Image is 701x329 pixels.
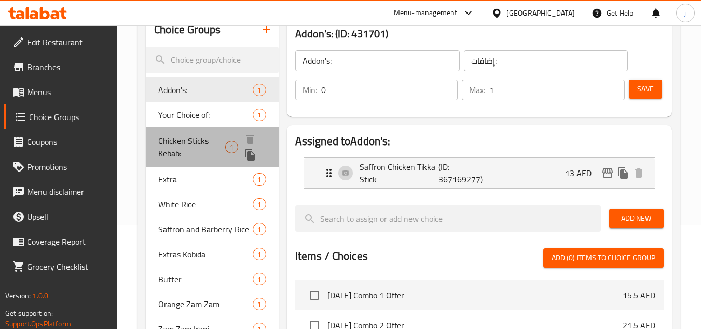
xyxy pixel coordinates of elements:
span: 1.0.0 [32,289,48,302]
span: Upsell [27,210,109,223]
div: Choices [225,141,238,153]
span: Version: [5,289,31,302]
span: Choice Groups [29,111,109,123]
span: Coverage Report [27,235,109,248]
div: Choices [253,223,266,235]
span: Grocery Checklist [27,260,109,273]
p: Min: [303,84,317,96]
span: Edit Restaurant [27,36,109,48]
div: Extras Kobida1 [146,242,278,267]
span: Saffron and Barberry Rice [158,223,253,235]
h2: Items / Choices [295,248,368,264]
input: search [146,47,278,73]
div: Extra1 [146,167,278,192]
span: Add (0) items to choice group [552,252,655,265]
span: Promotions [27,161,109,173]
div: Choices [253,198,266,210]
p: (ID: 367169277) [438,161,491,186]
span: Add New [617,212,655,225]
span: Extras Kobida [158,248,253,260]
div: Butter1 [146,267,278,292]
a: Edit Restaurant [4,30,117,55]
a: Coupons [4,129,117,154]
h3: Addon's: (ID: 431701) [295,25,664,42]
li: Expand [295,153,664,193]
button: Add New [609,209,664,228]
div: Choices [253,298,266,310]
span: 1 [253,175,265,185]
span: Butter [158,273,253,285]
h2: Assigned to Addon's: [295,134,664,149]
p: 15.5 AED [623,289,655,301]
div: Choices [253,248,266,260]
div: Your Choice of:1 [146,102,278,127]
span: Get support on: [5,307,53,320]
span: White Rice [158,198,253,210]
span: 1 [253,274,265,284]
div: Choices [253,273,266,285]
span: Orange Zam Zam [158,298,253,310]
span: Chicken Sticks Kebab: [158,135,225,160]
span: Extra [158,173,253,186]
span: Menu disclaimer [27,186,109,198]
button: duplicate [242,147,258,163]
a: Promotions [4,154,117,179]
div: Expand [304,158,655,188]
div: Addon's:1 [146,77,278,102]
div: Choices [253,173,266,186]
button: duplicate [615,165,631,181]
span: Coupons [27,136,109,148]
button: delete [631,165,647,181]
div: Choices [253,84,266,96]
p: Max: [469,84,485,96]
div: Orange Zam Zam1 [146,292,278,317]
span: 1 [253,200,265,209]
a: Upsell [4,204,117,229]
span: Select choice [304,284,325,306]
a: Coverage Report [4,229,117,254]
p: 13 AED [565,167,600,179]
div: Chicken Sticks Kebab:1deleteduplicate [146,127,278,167]
span: 1 [253,110,265,120]
p: Saffron Chicken Tikka Stick [360,161,439,186]
a: Grocery Checklist [4,254,117,279]
button: edit [600,165,615,181]
button: Save [629,80,662,99]
div: Menu-management [394,7,458,19]
span: [DATE] Combo 1 Offer [327,289,623,301]
div: White Rice1 [146,192,278,217]
a: Menu disclaimer [4,179,117,204]
a: Branches [4,55,117,80]
span: Your Choice of: [158,109,253,121]
button: delete [242,131,258,147]
span: j [684,7,686,19]
span: 1 [226,142,238,152]
a: Menus [4,80,117,104]
span: 1 [253,299,265,309]
span: Menus [27,86,109,98]
span: Addon's: [158,84,253,96]
button: Add (0) items to choice group [543,248,664,268]
input: search [295,205,601,232]
h2: Choice Groups [154,22,221,37]
span: Branches [27,61,109,73]
span: Save [637,83,654,96]
a: Choice Groups [4,104,117,129]
div: Saffron and Barberry Rice1 [146,217,278,242]
span: 1 [253,249,265,259]
div: [GEOGRAPHIC_DATA] [506,7,575,19]
span: 1 [253,85,265,95]
span: 1 [253,225,265,234]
